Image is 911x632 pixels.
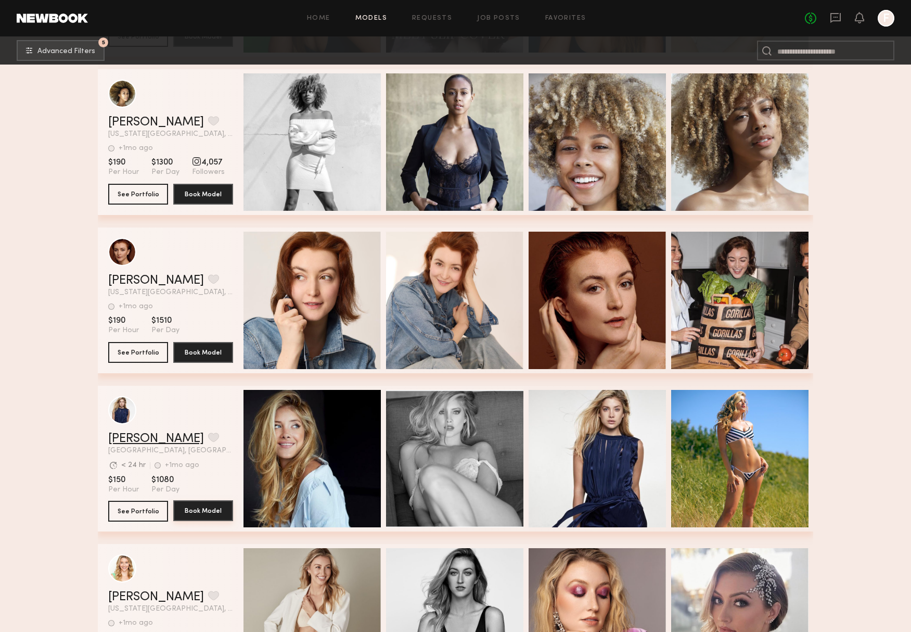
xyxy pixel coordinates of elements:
[119,145,153,152] div: +1mo ago
[108,447,233,454] span: [GEOGRAPHIC_DATA], [GEOGRAPHIC_DATA]
[173,500,233,521] button: Book Model
[173,342,233,363] button: Book Model
[121,462,146,469] div: < 24 hr
[108,433,204,445] a: [PERSON_NAME]
[108,315,139,326] span: $190
[108,605,233,613] span: [US_STATE][GEOGRAPHIC_DATA], [GEOGRAPHIC_DATA]
[151,326,179,335] span: Per Day
[412,15,452,22] a: Requests
[477,15,520,22] a: Job Posts
[108,485,139,495] span: Per Hour
[108,184,168,205] button: See Portfolio
[878,10,894,27] a: F
[108,274,204,287] a: [PERSON_NAME]
[165,462,199,469] div: +1mo ago
[119,303,153,310] div: +1mo ago
[192,168,225,177] span: Followers
[108,501,168,522] button: See Portfolio
[151,168,179,177] span: Per Day
[151,475,179,485] span: $1080
[108,131,233,138] span: [US_STATE][GEOGRAPHIC_DATA], [GEOGRAPHIC_DATA]
[108,116,204,129] a: [PERSON_NAME]
[151,485,179,495] span: Per Day
[151,315,179,326] span: $1510
[37,48,95,55] span: Advanced Filters
[108,342,168,363] button: See Portfolio
[108,157,139,168] span: $190
[119,620,153,627] div: +1mo ago
[151,157,179,168] span: $1300
[102,40,105,45] span: 5
[307,15,330,22] a: Home
[192,157,225,168] span: 4,057
[545,15,586,22] a: Favorites
[108,289,233,296] span: [US_STATE][GEOGRAPHIC_DATA], [GEOGRAPHIC_DATA]
[108,475,139,485] span: $150
[355,15,387,22] a: Models
[108,168,139,177] span: Per Hour
[173,184,233,205] button: Book Model
[108,326,139,335] span: Per Hour
[108,591,204,603] a: [PERSON_NAME]
[17,40,105,61] button: 5Advanced Filters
